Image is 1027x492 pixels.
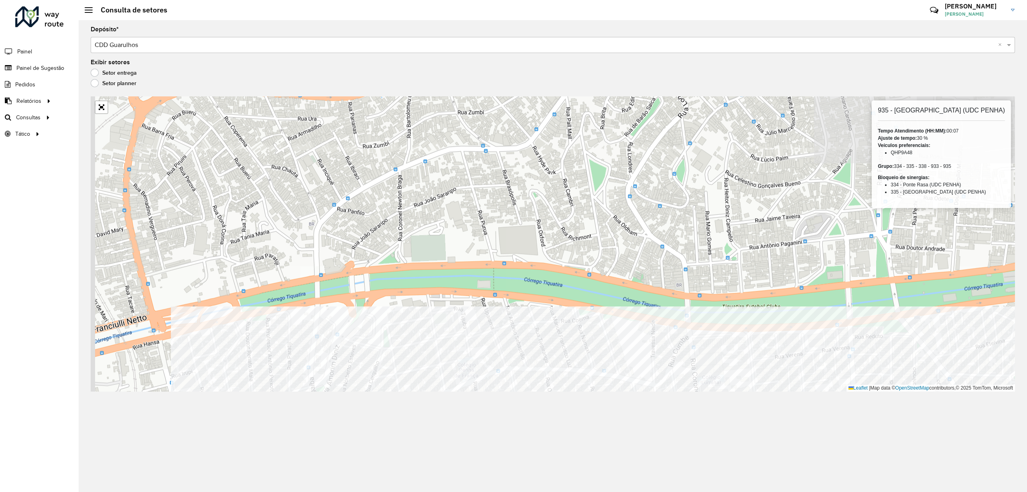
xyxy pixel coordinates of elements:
[16,64,64,72] span: Painel de Sugestão
[878,163,894,169] strong: Grupo:
[95,101,108,113] a: Abrir mapa em tela cheia
[878,127,1005,135] div: 00:07
[869,385,870,391] span: |
[848,385,868,391] a: Leaflet
[16,97,41,105] span: Relatórios
[891,181,1005,188] li: 334 - Ponte Rasa (UDC PENHA)
[891,149,1005,156] li: QHP9A48
[91,24,119,34] label: Depósito
[91,69,137,77] label: Setor entrega
[15,130,30,138] span: Tático
[998,40,1005,50] span: Clear all
[878,128,946,134] strong: Tempo Atendimento (HH:MM):
[945,2,1005,10] h3: [PERSON_NAME]
[16,113,41,122] span: Consultas
[878,143,930,148] strong: Veículos preferenciais:
[878,135,1005,142] div: 30 %
[895,385,930,391] a: OpenStreetMap
[846,385,1015,392] div: Map data © contributors,© 2025 TomTom, Microsoft
[878,163,1005,170] div: 334 - 335 - 338 - 933 - 935
[926,2,943,19] a: Contato Rápido
[878,175,930,180] strong: Bloqueio de sinergias:
[891,188,1005,196] li: 335 - [GEOGRAPHIC_DATA] (UDC PENHA)
[945,10,1005,18] span: [PERSON_NAME]
[15,80,35,89] span: Pedidos
[878,106,1005,114] h6: 935 - [GEOGRAPHIC_DATA] (UDC PENHA)
[91,57,130,67] label: Exibir setores
[17,47,32,56] span: Painel
[93,6,167,14] h2: Consulta de setores
[91,79,136,87] label: Setor planner
[878,135,917,141] strong: Ajuste de tempo:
